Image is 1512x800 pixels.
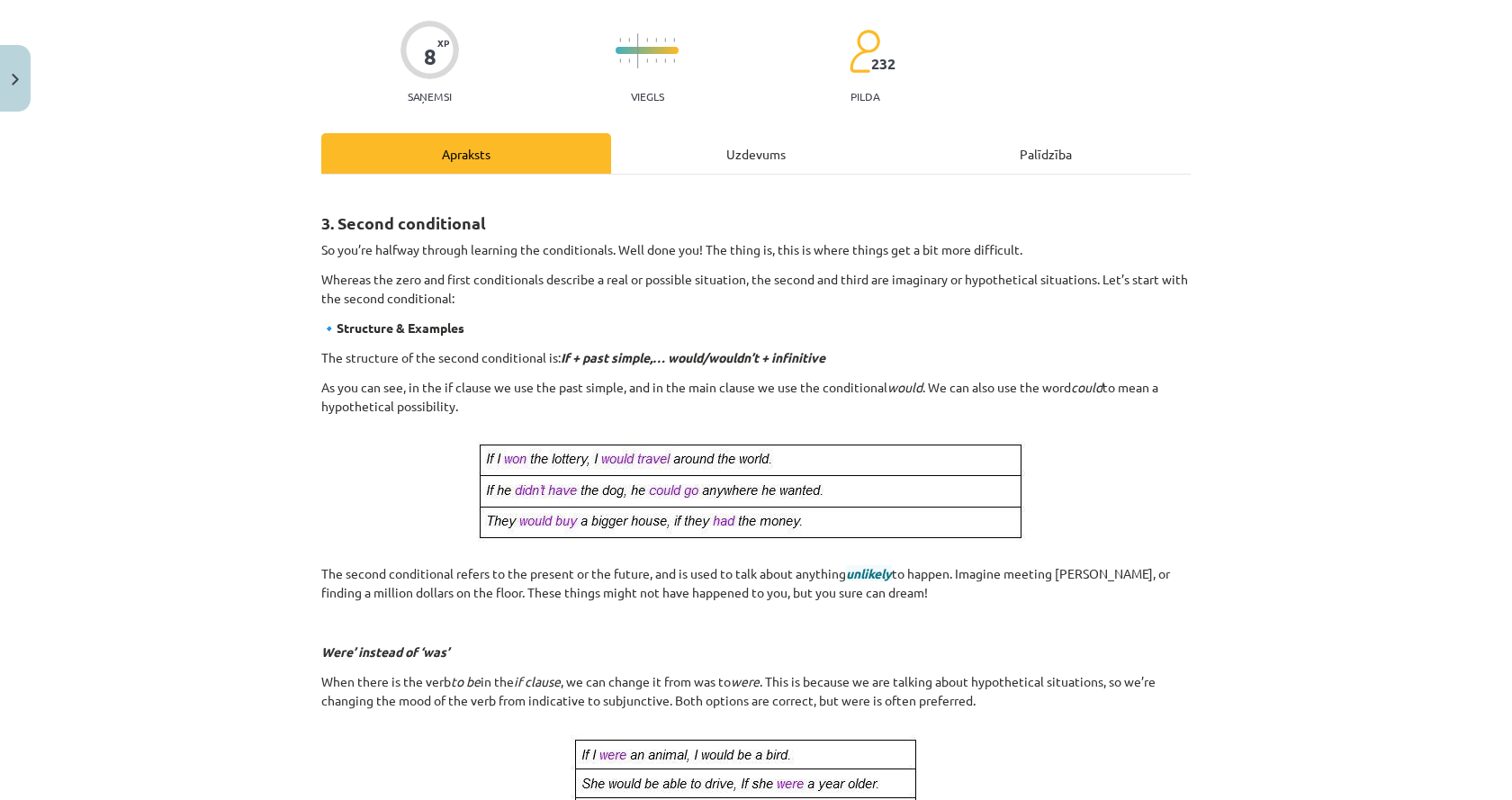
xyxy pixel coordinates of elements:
[561,349,825,365] i: If + past simple,… would/wouldn’t + infinitive
[451,673,481,689] i: to be
[321,240,1191,259] p: So you’re halfway through learning the conditionals. Well done you! The thing is, this is where t...
[321,270,1191,308] p: Whereas the zero and first conditionals describe a real or possible situation, the second and thi...
[871,56,895,72] span: 232
[619,58,621,63] img: icon-short-line-57e1e144782c952c97e751825c79c345078a6d821885a25fce030b3d8c18986b.svg
[901,133,1191,174] div: Palīdzība
[611,133,901,174] div: Uzdevums
[731,673,760,689] i: were
[664,58,666,63] img: icon-short-line-57e1e144782c952c97e751825c79c345078a6d821885a25fce030b3d8c18986b.svg
[437,38,449,48] span: XP
[646,58,648,63] img: icon-short-line-57e1e144782c952c97e751825c79c345078a6d821885a25fce030b3d8c18986b.svg
[514,673,561,689] i: if clause
[321,672,1191,710] p: When there is the verb in the , we can change it from was to . This is because we are talking abo...
[637,33,639,68] img: icon-long-line-d9ea69661e0d244f92f715978eff75569469978d946b2353a9bb055b3ed8787d.svg
[321,319,1191,337] p: 🔹
[321,643,449,660] i: Were’ instead of ‘was’
[321,378,1191,416] p: As you can see, in the if clause we use the past simple, and in the main clause we use the condit...
[12,74,19,85] img: icon-close-lesson-0947bae3869378f0d4975bcd49f059093ad1ed9edebbc8119c70593378902aed.svg
[849,29,880,74] img: students-c634bb4e5e11cddfef0936a35e636f08e4e9abd3cc4e673bd6f9a4125e45ecb1.svg
[1071,379,1102,395] i: could
[664,38,666,42] img: icon-short-line-57e1e144782c952c97e751825c79c345078a6d821885a25fce030b3d8c18986b.svg
[887,379,922,395] i: would
[655,38,657,42] img: icon-short-line-57e1e144782c952c97e751825c79c345078a6d821885a25fce030b3d8c18986b.svg
[321,133,611,174] div: Apraksts
[655,58,657,63] img: icon-short-line-57e1e144782c952c97e751825c79c345078a6d821885a25fce030b3d8c18986b.svg
[628,58,630,63] img: icon-short-line-57e1e144782c952c97e751825c79c345078a6d821885a25fce030b3d8c18986b.svg
[321,564,1191,602] p: The second conditional refers to the present or the future, and is used to talk about anything to...
[631,90,664,103] p: Viegls
[628,38,630,42] img: icon-short-line-57e1e144782c952c97e751825c79c345078a6d821885a25fce030b3d8c18986b.svg
[646,38,648,42] img: icon-short-line-57e1e144782c952c97e751825c79c345078a6d821885a25fce030b3d8c18986b.svg
[321,212,486,233] strong: 3. Second conditional
[673,58,675,63] img: icon-short-line-57e1e144782c952c97e751825c79c345078a6d821885a25fce030b3d8c18986b.svg
[321,348,1191,367] p: The structure of the second conditional is:
[400,90,459,103] p: Saņemsi
[846,565,892,581] span: unlikely
[673,38,675,42] img: icon-short-line-57e1e144782c952c97e751825c79c345078a6d821885a25fce030b3d8c18986b.svg
[424,44,436,69] div: 8
[337,319,464,336] strong: Structure & Examples
[850,90,879,103] p: pilda
[619,38,621,42] img: icon-short-line-57e1e144782c952c97e751825c79c345078a6d821885a25fce030b3d8c18986b.svg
